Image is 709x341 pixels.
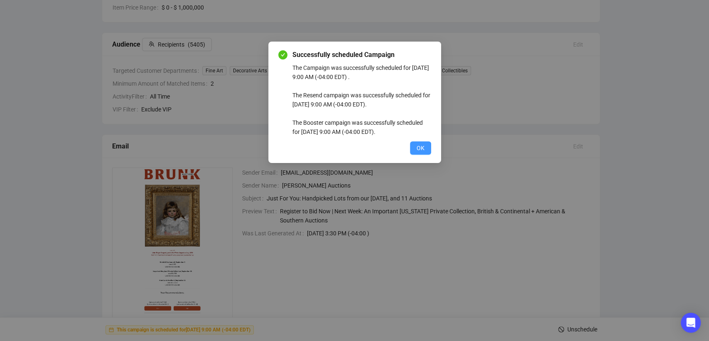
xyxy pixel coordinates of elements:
div: The Campaign was successfully scheduled for [DATE] 9:00 AM (-04:00 EDT) . [292,63,431,82]
button: OK [410,141,431,155]
span: Successfully scheduled Campaign [292,50,431,60]
span: OK [417,143,424,153]
span: check-circle [278,50,287,59]
div: The Resend campaign was successfully scheduled for [DATE] 9:00 AM (-04:00 EDT). [292,82,431,109]
div: Open Intercom Messenger [681,313,701,333]
div: The Booster campaign was successfully scheduled for [DATE] 9:00 AM (-04:00 EDT). [292,109,431,136]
